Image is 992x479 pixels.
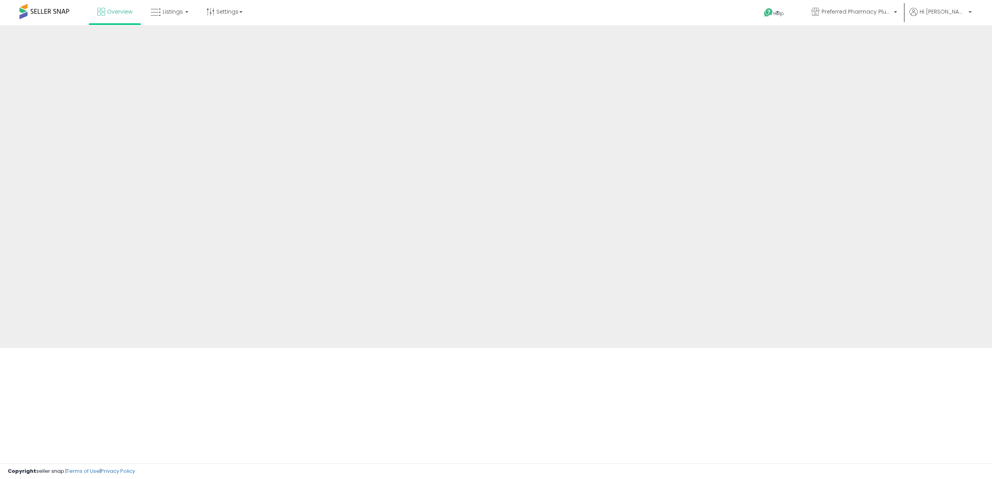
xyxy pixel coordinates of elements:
span: Hi [PERSON_NAME] [920,8,966,16]
span: Overview [107,8,132,16]
i: Get Help [764,8,773,17]
span: Preferred Pharmacy Plus CA [822,8,892,16]
span: Listings [163,8,183,16]
a: Hi [PERSON_NAME] [909,8,972,25]
span: Help [773,10,784,17]
a: Help [758,2,799,25]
